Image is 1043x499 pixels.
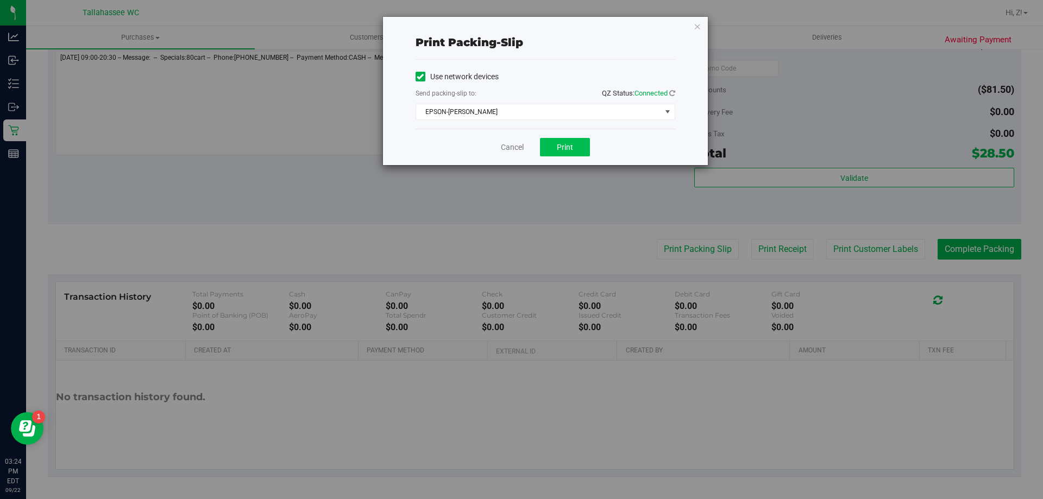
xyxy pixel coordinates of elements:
span: Print [557,143,573,151]
label: Send packing-slip to: [416,89,476,98]
iframe: Resource center [11,412,43,445]
span: EPSON-[PERSON_NAME] [416,104,661,119]
span: Print packing-slip [416,36,523,49]
iframe: Resource center unread badge [32,410,45,424]
button: Print [540,138,590,156]
label: Use network devices [416,71,499,83]
span: Connected [634,89,668,97]
a: Cancel [501,142,524,153]
span: QZ Status: [602,89,675,97]
span: select [661,104,674,119]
